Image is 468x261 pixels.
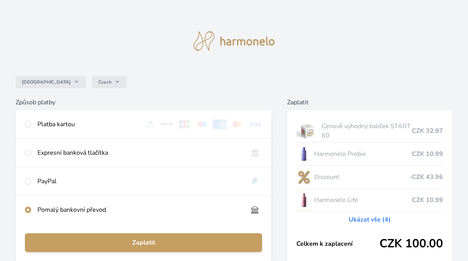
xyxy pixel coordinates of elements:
img: start.jpg [296,121,319,141]
span: Celkem k zaplacení [296,239,379,248]
span: CZK 100.00 [379,237,443,251]
img: jcb.svg [177,120,192,129]
img: discount-lo.png [296,167,311,187]
h6: Zaplatit [287,98,452,107]
img: bankTransfer_IBAN.svg [248,205,262,215]
img: discover.svg [160,120,174,129]
button: Czech [92,76,127,88]
span: CZK 10.99 [412,195,443,205]
img: mc.svg [230,120,245,129]
span: [GEOGRAPHIC_DATA] [22,79,71,85]
span: -CZK 43.96 [409,172,443,182]
span: Zaplatit [31,238,256,247]
h6: Způsob platby [16,98,271,107]
span: CZK 10.99 [412,149,443,159]
span: Harmonelo Life [314,195,412,205]
span: Discount [314,172,409,182]
span: Czech [98,79,112,85]
img: CLEAN_LIFE_se_stinem_x-lo.jpg [296,190,311,210]
img: logo.svg [193,31,275,51]
div: Expresní banková tlačítka [37,148,241,157]
button: [GEOGRAPHIC_DATA] [16,76,86,88]
img: onlineBanking_CZ.svg [248,148,262,157]
img: amex.svg [213,120,227,129]
img: CLEAN_PROBIO_se_stinem_x-lo.jpg [296,144,311,164]
img: maestro.svg [195,120,209,129]
div: Platba kartou [37,120,136,129]
span: CZK 32.97 [412,126,443,136]
span: Cenově výhodný balíček START 60 [322,122,412,140]
span: Harmonelo Probio [314,149,412,159]
img: visa.svg [248,120,262,129]
a: Ukázat vše (4) [349,215,391,224]
button: Zaplatit [25,233,262,252]
div: PayPal [37,177,241,186]
img: diners.svg [143,120,157,129]
div: Pomalý bankovní převod [37,205,241,215]
img: paypal.svg [248,177,262,186]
